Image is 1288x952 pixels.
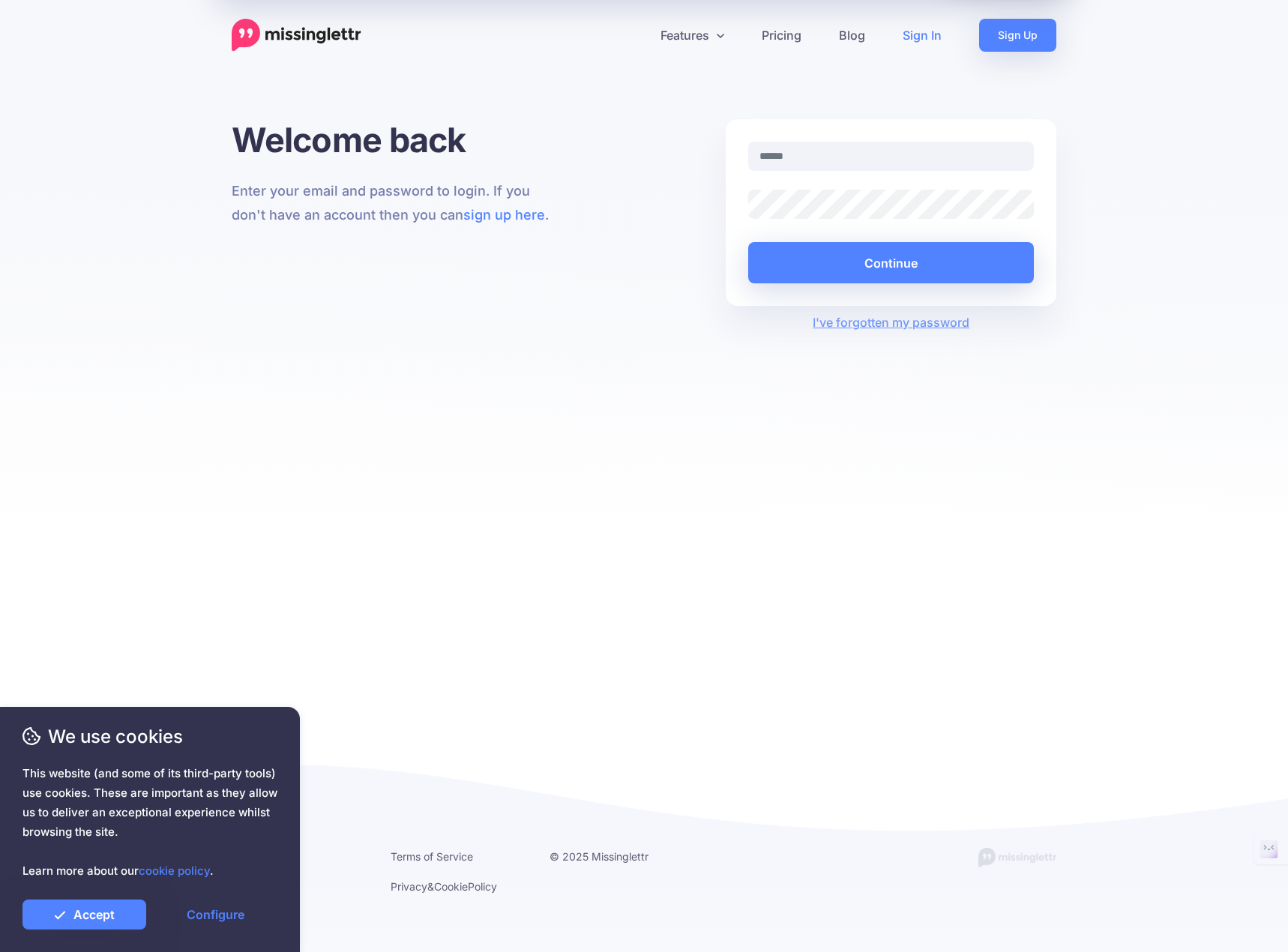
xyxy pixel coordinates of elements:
[139,864,210,878] a: cookie policy
[642,19,743,52] a: Features
[979,19,1056,52] a: Sign Up
[232,179,562,227] p: Enter your email and password to login. If you don't have an account then you can .
[22,900,146,930] a: Accept
[743,19,820,52] a: Pricing
[232,119,562,160] h1: Welcome back
[22,723,277,750] span: We use cookies
[820,19,884,52] a: Blog
[22,764,277,881] span: This website (and some of its third-party tools) use cookies. These are important as they allow u...
[391,880,427,893] a: Privacy
[391,850,473,863] a: Terms of Service
[550,847,686,866] li: © 2025 Missinglettr
[884,19,960,52] a: Sign In
[813,315,969,330] a: I've forgotten my password
[391,877,527,896] li: & Policy
[434,880,468,893] a: Cookie
[463,207,545,223] a: sign up here
[748,242,1034,283] button: Continue
[154,900,277,930] a: Configure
